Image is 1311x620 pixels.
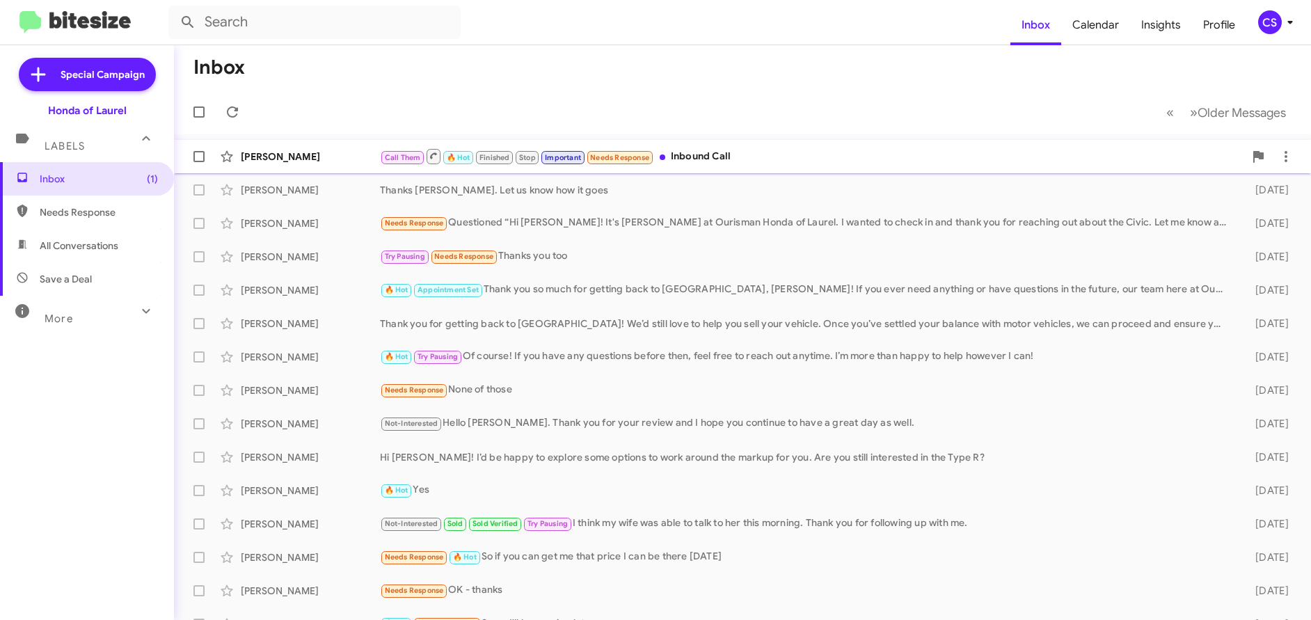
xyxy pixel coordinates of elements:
[1234,317,1300,331] div: [DATE]
[1061,5,1130,45] a: Calendar
[1234,183,1300,197] div: [DATE]
[380,183,1234,197] div: Thanks [PERSON_NAME]. Let us know how it goes
[380,282,1234,298] div: Thank you so much for getting back to [GEOGRAPHIC_DATA], [PERSON_NAME]! If you ever need anything...
[1234,350,1300,364] div: [DATE]
[1234,450,1300,464] div: [DATE]
[193,56,245,79] h1: Inbox
[241,450,380,464] div: [PERSON_NAME]
[1234,383,1300,397] div: [DATE]
[40,205,158,219] span: Needs Response
[1190,104,1198,121] span: »
[385,586,444,595] span: Needs Response
[241,250,380,264] div: [PERSON_NAME]
[380,415,1234,431] div: Hello [PERSON_NAME]. Thank you for your review and I hope you continue to have a great day as well.
[241,283,380,297] div: [PERSON_NAME]
[1234,584,1300,598] div: [DATE]
[385,519,438,528] span: Not-Interested
[385,285,408,294] span: 🔥 Hot
[1182,98,1294,127] button: Next
[380,450,1234,464] div: Hi [PERSON_NAME]! I’d be happy to explore some options to work around the markup for you. Are you...
[519,153,536,162] span: Stop
[1158,98,1182,127] button: Previous
[241,417,380,431] div: [PERSON_NAME]
[241,317,380,331] div: [PERSON_NAME]
[380,215,1234,231] div: Questioned “Hi [PERSON_NAME]! It's [PERSON_NAME] at Ourisman Honda of Laurel. I wanted to check i...
[385,252,425,261] span: Try Pausing
[241,183,380,197] div: [PERSON_NAME]
[241,550,380,564] div: [PERSON_NAME]
[168,6,461,39] input: Search
[545,153,581,162] span: Important
[1234,283,1300,297] div: [DATE]
[61,67,145,81] span: Special Campaign
[434,252,493,261] span: Needs Response
[380,482,1234,498] div: Yes
[453,553,477,562] span: 🔥 Hot
[385,352,408,361] span: 🔥 Hot
[380,549,1234,565] div: So if you can get me that price I can be there [DATE]
[527,519,568,528] span: Try Pausing
[1198,105,1286,120] span: Older Messages
[380,582,1234,598] div: OK - thanks
[241,150,380,164] div: [PERSON_NAME]
[380,349,1234,365] div: Of course! If you have any questions before then, feel free to reach out anytime. I’m more than h...
[385,486,408,495] span: 🔥 Hot
[241,216,380,230] div: [PERSON_NAME]
[1234,250,1300,264] div: [DATE]
[1234,417,1300,431] div: [DATE]
[380,516,1234,532] div: I think my wife was able to talk to her this morning. Thank you for following up with me.
[241,584,380,598] div: [PERSON_NAME]
[418,352,458,361] span: Try Pausing
[1234,216,1300,230] div: [DATE]
[40,239,118,253] span: All Conversations
[479,153,510,162] span: Finished
[1166,104,1174,121] span: «
[241,517,380,531] div: [PERSON_NAME]
[385,218,444,228] span: Needs Response
[447,153,470,162] span: 🔥 Hot
[147,172,158,186] span: (1)
[385,553,444,562] span: Needs Response
[1234,550,1300,564] div: [DATE]
[380,148,1244,165] div: Inbound Call
[1192,5,1246,45] a: Profile
[241,350,380,364] div: [PERSON_NAME]
[19,58,156,91] a: Special Campaign
[1010,5,1061,45] a: Inbox
[45,140,85,152] span: Labels
[241,484,380,498] div: [PERSON_NAME]
[1234,484,1300,498] div: [DATE]
[385,419,438,428] span: Not-Interested
[1246,10,1296,34] button: CS
[1234,517,1300,531] div: [DATE]
[1159,98,1294,127] nav: Page navigation example
[385,153,421,162] span: Call Them
[40,172,158,186] span: Inbox
[1258,10,1282,34] div: CS
[1130,5,1192,45] a: Insights
[45,312,73,325] span: More
[590,153,649,162] span: Needs Response
[380,248,1234,264] div: Thanks you too
[380,317,1234,331] div: Thank you for getting back to [GEOGRAPHIC_DATA]! We’d still love to help you sell your vehicle. O...
[241,383,380,397] div: [PERSON_NAME]
[48,104,127,118] div: Honda of Laurel
[472,519,518,528] span: Sold Verified
[380,382,1234,398] div: None of those
[418,285,479,294] span: Appointment Set
[447,519,463,528] span: Sold
[385,385,444,395] span: Needs Response
[40,272,92,286] span: Save a Deal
